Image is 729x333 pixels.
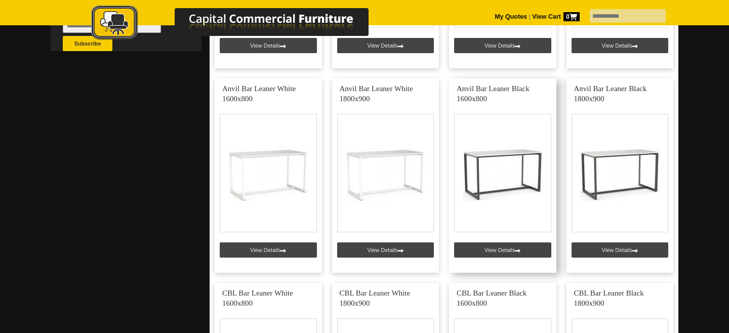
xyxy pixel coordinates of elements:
img: Capital Commercial Furniture Logo [63,5,418,42]
strong: View Cart [532,13,580,20]
a: View Cart0 [531,13,580,20]
a: Capital Commercial Furniture Logo [63,5,418,45]
button: Subscribe [63,36,112,51]
input: Email Address * [63,18,161,33]
a: My Quotes [495,13,527,20]
span: 0 [563,12,580,21]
